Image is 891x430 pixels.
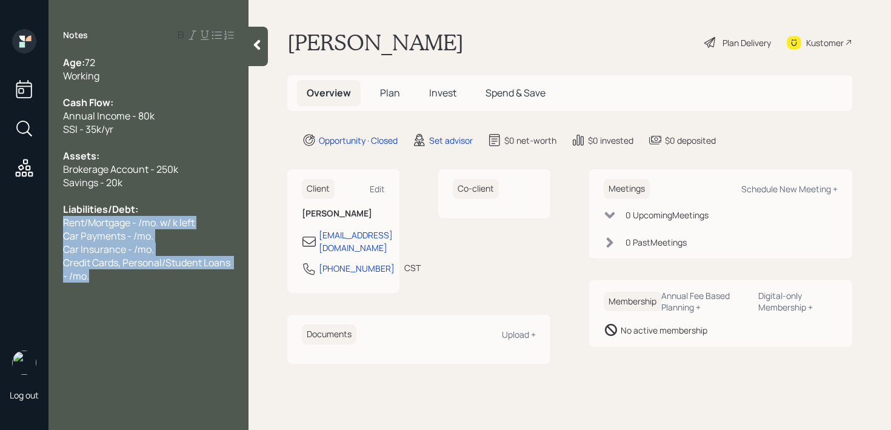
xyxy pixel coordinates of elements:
[370,183,385,195] div: Edit
[504,134,556,147] div: $0 net-worth
[429,134,473,147] div: Set advisor
[665,134,716,147] div: $0 deposited
[588,134,633,147] div: $0 invested
[63,256,232,283] span: Credit Cards, Personal/Student Loans - /mo.
[63,56,85,69] span: Age:
[85,56,95,69] span: 72
[63,149,99,163] span: Assets:
[63,163,178,176] span: Brokerage Account - 250k
[302,179,335,199] h6: Client
[502,329,536,340] div: Upload +
[626,236,687,249] div: 0 Past Meeting s
[63,109,155,123] span: Annual Income - 80k
[63,69,99,82] span: Working
[621,324,707,337] div: No active membership
[63,176,122,189] span: Savings - 20k
[287,29,464,56] h1: [PERSON_NAME]
[63,216,195,229] span: Rent/Mortgage - /mo. w/ k left
[741,183,838,195] div: Schedule New Meeting +
[404,261,421,274] div: CST
[63,29,88,41] label: Notes
[486,86,546,99] span: Spend & Save
[626,209,709,221] div: 0 Upcoming Meeting s
[10,389,39,401] div: Log out
[319,229,393,254] div: [EMAIL_ADDRESS][DOMAIN_NAME]
[302,209,385,219] h6: [PERSON_NAME]
[319,134,398,147] div: Opportunity · Closed
[429,86,456,99] span: Invest
[722,36,771,49] div: Plan Delivery
[380,86,400,99] span: Plan
[63,123,113,136] span: SSI - 35k/yr
[806,36,844,49] div: Kustomer
[307,86,351,99] span: Overview
[604,292,661,312] h6: Membership
[302,324,356,344] h6: Documents
[12,351,36,375] img: retirable_logo.png
[453,179,499,199] h6: Co-client
[661,290,749,313] div: Annual Fee Based Planning +
[604,179,650,199] h6: Meetings
[63,96,113,109] span: Cash Flow:
[63,243,154,256] span: Car Insurance - /mo.
[758,290,838,313] div: Digital-only Membership +
[319,262,395,275] div: [PHONE_NUMBER]
[63,229,153,243] span: Car Payments - /mo.
[63,203,138,216] span: Liabilities/Debt:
